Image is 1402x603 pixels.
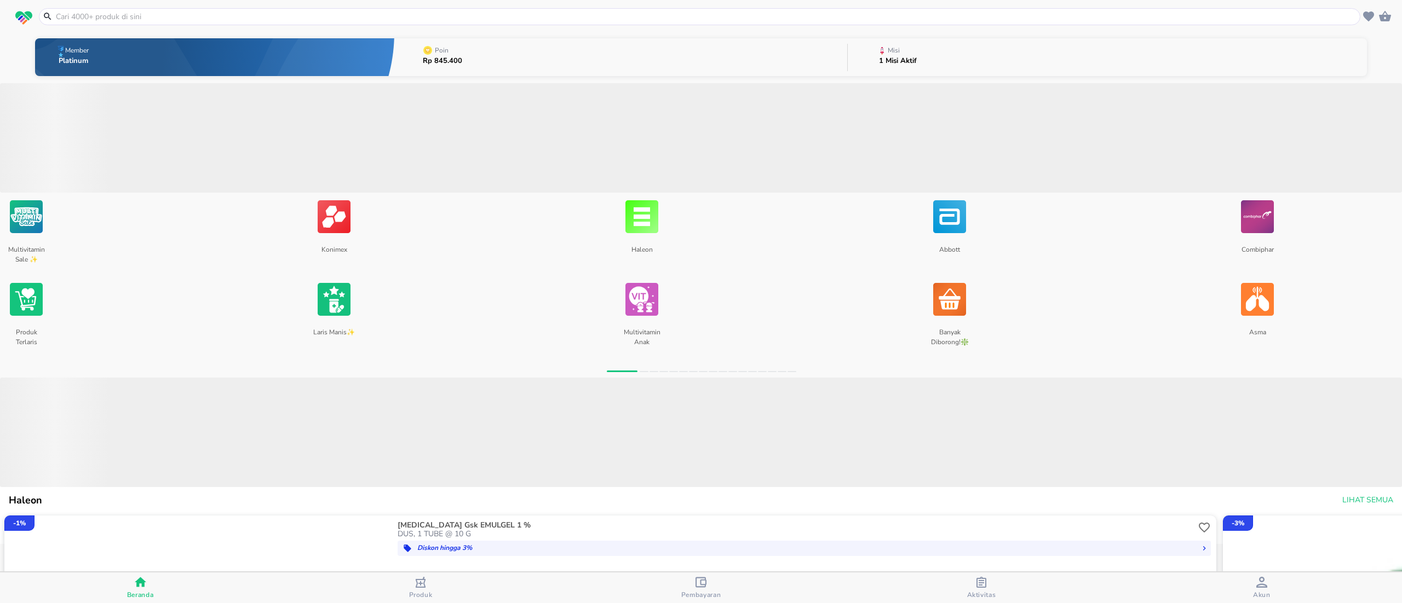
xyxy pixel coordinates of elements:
p: Asma [1236,323,1279,351]
p: Banyak Diborong!❇️ [928,323,971,351]
p: - 3 % [1232,518,1244,528]
span: Akun [1253,590,1271,599]
p: Produk Terlaris [4,323,48,351]
p: Platinum [59,57,91,65]
p: Multivitamin Anak [620,323,663,351]
p: - 1 % [13,518,26,528]
p: Misi [888,47,900,54]
p: Member [65,47,89,54]
span: Beranda [127,590,154,599]
span: Pembayaran [681,590,721,599]
img: logo_swiperx_s.bd005f3b.svg [15,11,32,25]
p: Laris Manis✨ [312,323,355,351]
button: Akun [1122,572,1402,603]
p: Haleon [620,241,663,269]
p: DUS, 1 TUBE @ 10 G [398,530,1196,538]
img: Multivitamin Sale ✨ [10,193,43,241]
span: Diskon hingga 3% [402,542,1206,554]
p: Konimex [312,241,355,269]
img: Abbott [933,193,966,241]
span: Produk [409,590,433,599]
img: Konimex [318,193,350,241]
button: Aktivitas [841,572,1122,603]
button: MemberPlatinum [35,36,394,79]
button: Produk [280,572,561,603]
button: Lihat Semua [1338,490,1395,511]
img: Banyak Diborong!❇️ [933,275,966,323]
p: Abbott [928,241,971,269]
button: PoinRp 845.400 [394,36,847,79]
p: Poin [435,47,449,54]
img: Produk Terlaris [10,275,43,323]
p: 1 Misi Aktif [879,57,917,65]
img: Laris Manis✨ [318,275,350,323]
span: Aktivitas [967,590,996,599]
img: Asma [1241,275,1274,323]
p: Rp 845.400 [423,57,462,65]
button: Pembayaran [561,572,841,603]
img: Haleon [625,193,658,241]
span: Lihat Semua [1342,494,1393,507]
p: Combiphar [1236,241,1279,269]
img: Multivitamin Anak [625,275,658,323]
button: Misi1 Misi Aktif [848,36,1367,79]
p: Multivitamin Sale ✨ [4,241,48,269]
button: Diskon hingga 3% [398,541,1211,556]
p: [MEDICAL_DATA] Gsk EMULGEL 1 % [398,521,1193,530]
img: Combiphar [1241,193,1274,241]
input: Cari 4000+ produk di sini [55,11,1358,22]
